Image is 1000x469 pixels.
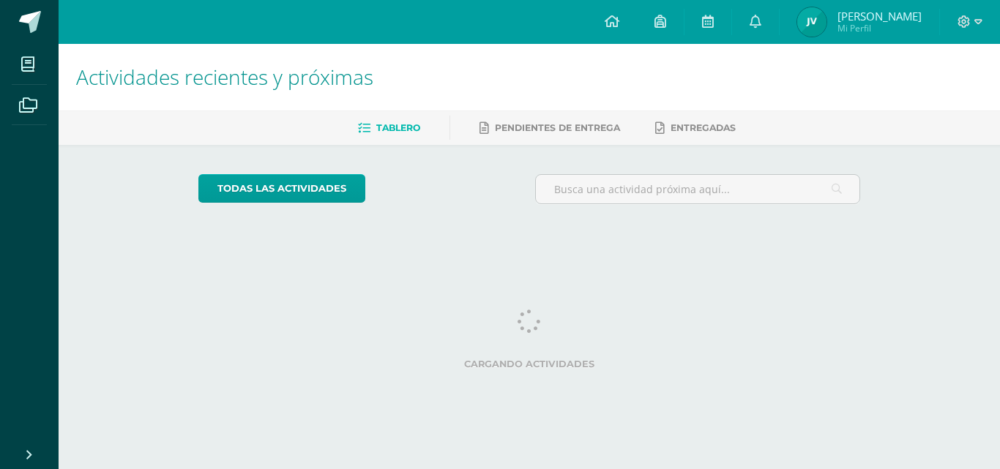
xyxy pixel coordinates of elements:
[376,122,420,133] span: Tablero
[198,174,365,203] a: todas las Actividades
[358,116,420,140] a: Tablero
[495,122,620,133] span: Pendientes de entrega
[837,22,922,34] span: Mi Perfil
[198,359,861,369] label: Cargando actividades
[797,7,827,37] img: 83abb079322022d7e8424eeeef4f86d8.png
[480,116,620,140] a: Pendientes de entrega
[837,9,922,23] span: [PERSON_NAME]
[536,175,860,203] input: Busca una actividad próxima aquí...
[76,63,373,91] span: Actividades recientes y próximas
[655,116,736,140] a: Entregadas
[671,122,736,133] span: Entregadas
